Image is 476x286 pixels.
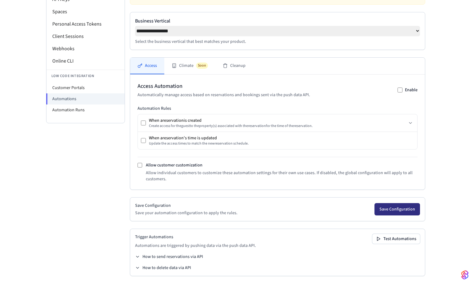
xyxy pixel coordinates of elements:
[46,82,125,93] li: Customer Portals
[135,202,238,209] h2: Save Configuration
[215,58,253,74] button: Cleanup
[46,30,125,43] li: Client Sessions
[149,124,313,129] div: Create access for the guest to the property (s) associated with the reservation for the time of t...
[46,43,125,55] li: Webhooks
[461,270,469,280] img: SeamLogoGradient.69752ec5.svg
[135,234,256,240] h2: Trigger Automations
[138,92,310,98] p: Automatically manage access based on reservations and bookings sent via the push data API.
[149,135,249,141] div: When a reservation 's time is updated
[46,6,125,18] li: Spaces
[46,104,125,116] li: Automation Runs
[138,105,418,112] h3: Automation Rules
[46,70,125,82] li: Low Code Integration
[149,117,313,124] div: When a reservation is created
[46,93,125,104] li: Automations
[135,39,420,45] p: Select the business vertical that best matches your product.
[196,63,208,69] span: Soon
[135,243,256,249] p: Automations are triggered by pushing data via the push data API.
[146,162,202,168] label: Allow customer customization
[146,170,418,182] p: Allow individual customers to customize these automation settings for their own use cases. If dis...
[130,58,164,74] button: Access
[372,234,420,244] button: Test Automations
[135,265,191,271] button: How to delete data via API
[405,87,418,93] label: Enable
[164,58,215,74] button: ClimateSoon
[46,18,125,30] li: Personal Access Tokens
[135,254,203,260] button: How to send reservations via API
[46,55,125,67] li: Online CLI
[374,203,420,215] button: Save Configuration
[138,82,310,91] h2: Access Automation
[149,141,249,146] div: Update the access times to match the new reservation schedule.
[135,210,238,216] p: Save your automation configuration to apply the rules.
[135,17,420,25] label: Business Vertical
